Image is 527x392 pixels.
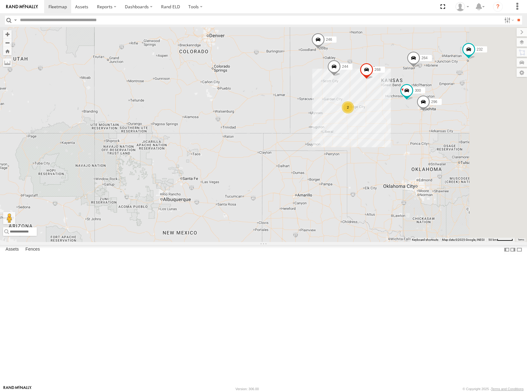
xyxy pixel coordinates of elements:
[517,68,527,77] label: Map Settings
[453,2,471,11] div: Shane Miller
[3,212,15,224] button: Drag Pegman onto the map to open Street View
[421,56,428,60] span: 264
[3,47,12,55] button: Zoom Home
[326,37,332,41] span: 246
[502,16,515,25] label: Search Filter Options
[463,387,524,391] div: © Copyright 2025 -
[342,64,348,68] span: 244
[493,2,503,12] i: ?
[22,245,43,254] label: Fences
[236,387,259,391] div: Version: 306.00
[488,238,497,241] span: 50 km
[516,245,522,254] label: Hide Summary Table
[3,386,32,392] a: Visit our Website
[477,47,483,51] span: 232
[518,238,524,241] a: Terms (opens in new tab)
[3,58,12,67] label: Measure
[342,101,354,113] div: 2
[3,30,12,38] button: Zoom in
[13,16,18,25] label: Search Query
[6,5,38,9] img: rand-logo.svg
[2,245,22,254] label: Assets
[415,88,421,93] span: 300
[431,99,437,104] span: 296
[504,245,510,254] label: Dock Summary Table to the Left
[3,38,12,47] button: Zoom out
[412,238,438,242] button: Keyboard shortcuts
[491,387,524,391] a: Terms and Conditions
[510,245,516,254] label: Dock Summary Table to the Right
[487,238,515,242] button: Map Scale: 50 km per 48 pixels
[442,238,485,241] span: Map data ©2025 Google, INEGI
[375,67,381,71] span: 268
